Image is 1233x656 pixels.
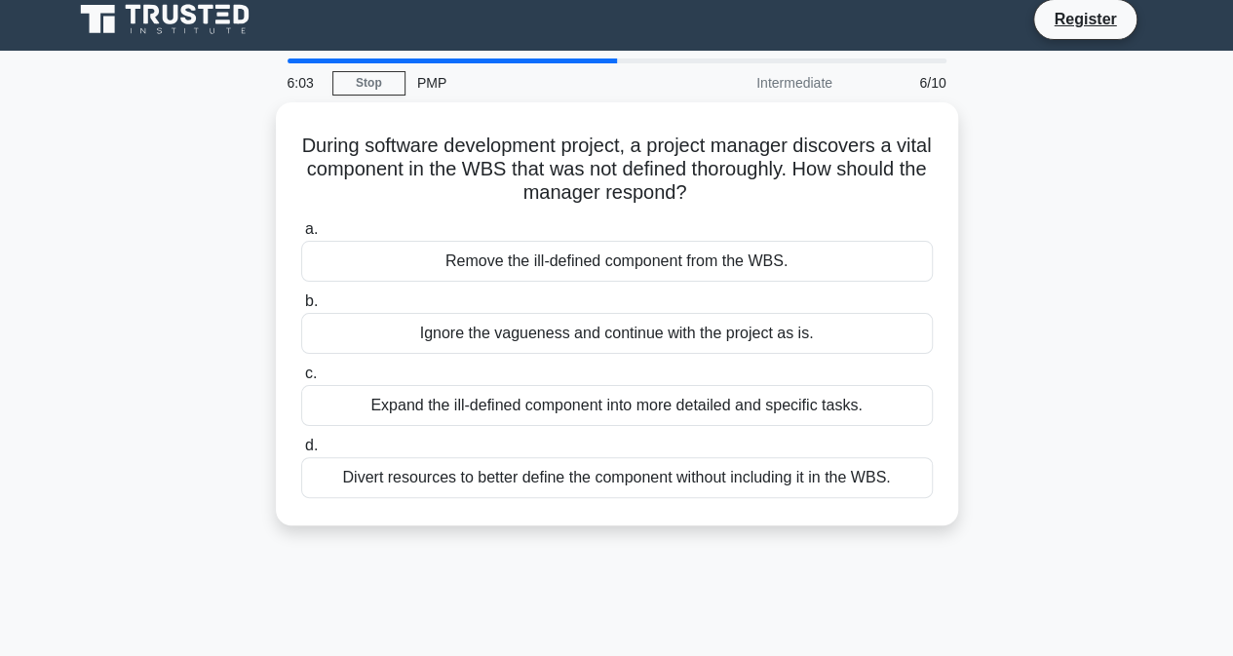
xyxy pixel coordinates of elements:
div: Ignore the vagueness and continue with the project as is. [301,313,933,354]
div: PMP [405,63,674,102]
span: b. [305,292,318,309]
span: a. [305,220,318,237]
a: Stop [332,71,405,96]
div: Expand the ill-defined component into more detailed and specific tasks. [301,385,933,426]
div: Divert resources to better define the component without including it in the WBS. [301,457,933,498]
div: 6:03 [276,63,332,102]
a: Register [1042,7,1128,31]
span: d. [305,437,318,453]
div: Remove the ill-defined component from the WBS. [301,241,933,282]
div: Intermediate [674,63,844,102]
h5: During software development project, a project manager discovers a vital component in the WBS tha... [299,134,935,206]
span: c. [305,365,317,381]
div: 6/10 [844,63,958,102]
